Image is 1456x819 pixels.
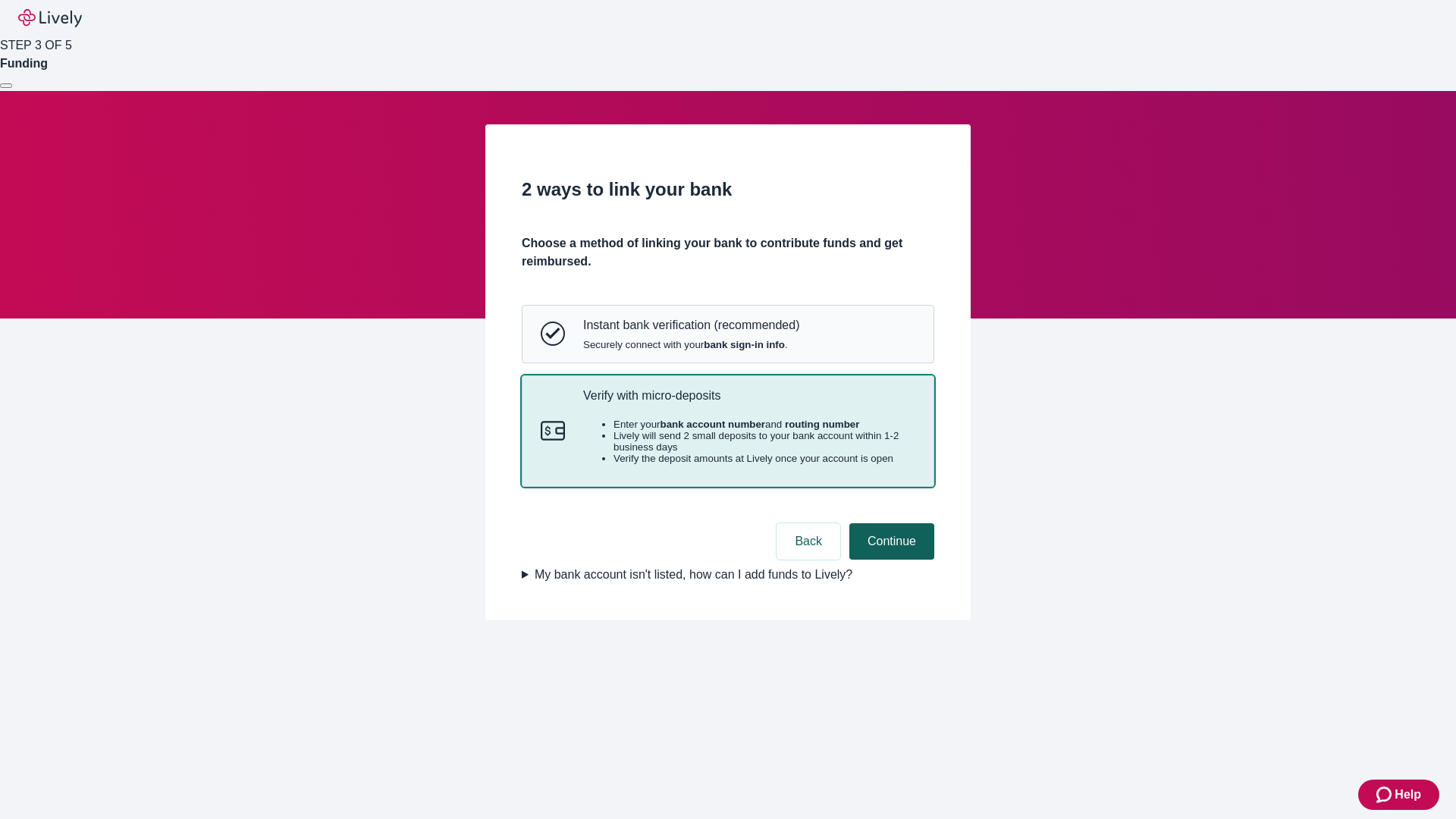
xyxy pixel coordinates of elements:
p: Instant bank verification (recommended) [583,318,799,332]
svg: Zendesk support icon [1376,786,1395,804]
button: Instant bank verificationInstant bank verification (recommended)Securely connect with yourbank si... [522,306,934,362]
svg: Instant bank verification [541,322,565,346]
strong: routing number [785,419,859,430]
span: Securely connect with your . [583,339,799,350]
h2: 2 ways to link your bank [522,176,934,203]
img: Lively [18,9,82,27]
h4: Choose a method of linking your bank to contribute funds and get reimbursed. [522,234,934,271]
p: Verify with micro-deposits [583,388,915,403]
button: Back [777,523,840,560]
button: Zendesk support iconHelp [1358,780,1439,810]
span: Help [1395,786,1421,804]
svg: Micro-deposits [541,419,565,443]
button: Continue [849,523,934,560]
li: Verify the deposit amounts at Lively once your account is open [613,453,915,464]
summary: My bank account isn't listed, how can I add funds to Lively? [522,566,934,584]
button: Micro-depositsVerify with micro-depositsEnter yourbank account numberand routing numberLively wil... [522,376,934,487]
strong: bank sign-in info [704,339,785,350]
li: Lively will send 2 small deposits to your bank account within 1-2 business days [613,430,915,453]
strong: bank account number [661,419,766,430]
li: Enter your and [613,419,915,430]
